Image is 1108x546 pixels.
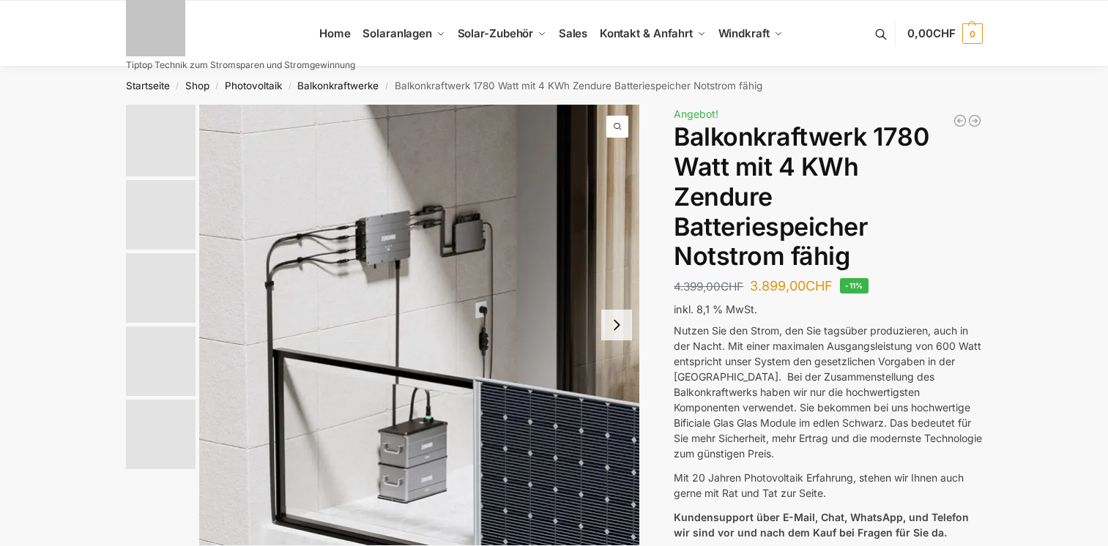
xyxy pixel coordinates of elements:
img: solakon-balkonkraftwerk-890-800w-2-x-445wp-module-growatt-neo-800m-x-growatt-noah-2000-schuko-kab... [126,400,196,469]
a: Zendure-solar-flow-Batteriespeicher für BalkonkraftwerkeZnedure solar flow Batteriespeicher fuer ... [199,105,640,545]
span: Sales [559,26,588,40]
a: Solar-Zubehör [451,1,552,67]
bdi: 4.399,00 [674,280,743,293]
span: CHF [933,26,956,40]
span: 0 [962,23,983,44]
p: Mit 20 Jahren Photovoltaik Erfahrung, stehen wir Ihnen auch gerne mit Rat und Tat zur Seite. [674,470,982,501]
span: Windkraft [718,26,770,40]
a: Photovoltaik [225,80,282,91]
a: Shop [185,80,209,91]
p: Nutzen Sie den Strom, den Sie tagsüber produzieren, auch in der Nacht. Mit einer maximalen Ausgan... [674,323,982,461]
bdi: 3.899,00 [750,278,833,293]
span: Solaranlagen [362,26,432,40]
h1: Balkonkraftwerk 1780 Watt mit 4 KWh Zendure Batteriespeicher Notstrom fähig [674,122,982,272]
nav: Breadcrumb [100,67,1008,105]
a: Windkraft [712,1,789,67]
img: Zendure-solar-flow-Batteriespeicher für Balkonkraftwerke [199,105,640,545]
span: Kontakt & Anfahrt [600,26,693,40]
a: Balkonkraftwerke [297,80,379,91]
span: / [282,81,297,92]
a: Startseite [126,80,170,91]
button: Next slide [601,310,632,340]
span: / [379,81,394,92]
span: / [170,81,185,92]
a: 0,00CHF 0 [907,12,982,56]
strong: Kundensupport über E-Mail, Chat, WhatsApp, und Telefon wir sind vor und nach dem Kauf bei Fragen ... [674,511,969,539]
a: Sales [552,1,593,67]
a: Flexible Solarpanels (2×120 W) & SolarLaderegler [953,113,967,128]
span: 0,00 [907,26,955,40]
span: / [209,81,225,92]
span: CHF [806,278,833,293]
p: Tiptop Technik zum Stromsparen und Stromgewinnung [126,61,355,70]
span: Angebot! [674,108,718,120]
a: Solaranlagen [357,1,451,67]
img: Maysun [126,326,196,396]
span: CHF [721,280,743,293]
span: inkl. 8,1 % MwSt. [674,303,757,315]
span: Solar-Zubehör [458,26,534,40]
span: -11% [840,278,869,293]
img: Zendure Batteriespeicher-wie anschliessen [126,253,196,323]
a: Kontakt & Anfahrt [593,1,712,67]
img: Zendure-solar-flow-Batteriespeicher für Balkonkraftwerke [126,105,196,176]
img: Zendure-solar-flow-Batteriespeicher für Balkonkraftwerke [126,180,196,250]
a: Balkonkraftwerk 900/600 Watt bificial Glas/Glas [967,113,982,128]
